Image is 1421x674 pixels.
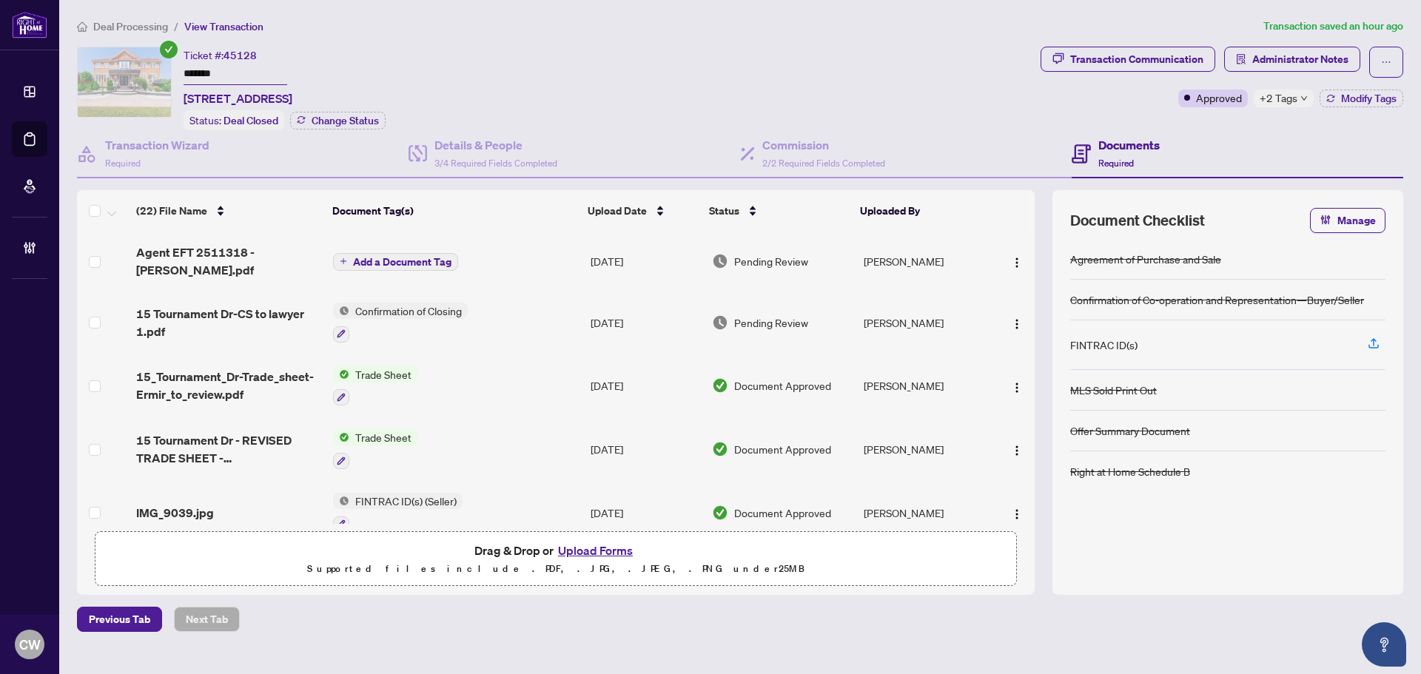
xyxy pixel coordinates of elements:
[136,243,321,279] span: Agent EFT 2511318 -[PERSON_NAME].pdf
[130,190,326,232] th: (22) File Name
[734,441,831,457] span: Document Approved
[333,252,458,271] button: Add a Document Tag
[1260,90,1297,107] span: +2 Tags
[434,158,557,169] span: 3/4 Required Fields Completed
[858,291,992,354] td: [PERSON_NAME]
[1098,136,1160,154] h4: Documents
[1224,47,1360,72] button: Administrator Notes
[349,303,468,319] span: Confirmation of Closing
[1011,257,1023,269] img: Logo
[1041,47,1215,72] button: Transaction Communication
[712,441,728,457] img: Document Status
[333,429,349,445] img: Status Icon
[585,291,706,354] td: [DATE]
[333,366,417,406] button: Status IconTrade Sheet
[326,190,582,232] th: Document Tag(s)
[136,431,321,467] span: 15 Tournament Dr - REVISED TRADE SHEET - [PERSON_NAME].pdf
[1005,374,1029,397] button: Logo
[582,190,703,232] th: Upload Date
[734,314,808,331] span: Pending Review
[290,112,386,129] button: Change Status
[1196,90,1242,106] span: Approved
[712,377,728,394] img: Document Status
[1070,463,1190,479] div: Right at Home Schedule B
[709,203,739,219] span: Status
[1362,622,1406,667] button: Open asap
[184,90,292,107] span: [STREET_ADDRESS]
[434,136,557,154] h4: Details & People
[1337,209,1376,232] span: Manage
[333,366,349,383] img: Status Icon
[89,607,150,631] span: Previous Tab
[353,257,451,267] span: Add a Document Tag
[136,203,207,219] span: (22) File Name
[585,232,706,291] td: [DATE]
[858,232,992,291] td: [PERSON_NAME]
[1005,311,1029,334] button: Logo
[105,136,209,154] h4: Transaction Wizard
[160,41,178,58] span: check-circle
[1070,47,1203,71] div: Transaction Communication
[1005,501,1029,525] button: Logo
[858,354,992,418] td: [PERSON_NAME]
[349,429,417,445] span: Trade Sheet
[333,493,463,533] button: Status IconFINTRAC ID(s) (Seller)
[174,18,178,35] li: /
[136,305,321,340] span: 15 Tournament Dr-CS to lawyer 1.pdf
[224,114,278,127] span: Deal Closed
[12,11,47,38] img: logo
[333,303,349,319] img: Status Icon
[105,158,141,169] span: Required
[136,368,321,403] span: 15_Tournament_Dr-Trade_sheet-Ermir_to_review.pdf
[19,634,41,655] span: CW
[136,504,214,522] span: IMG_9039.jpg
[762,136,885,154] h4: Commission
[224,49,257,62] span: 45128
[312,115,379,126] span: Change Status
[1252,47,1348,71] span: Administrator Notes
[1236,54,1246,64] span: solution
[1005,437,1029,461] button: Logo
[588,203,647,219] span: Upload Date
[554,541,637,560] button: Upload Forms
[184,20,263,33] span: View Transaction
[712,505,728,521] img: Document Status
[1011,382,1023,394] img: Logo
[333,429,417,469] button: Status IconTrade Sheet
[77,21,87,32] span: home
[712,253,728,269] img: Document Status
[184,110,284,130] div: Status:
[1070,422,1190,439] div: Offer Summary Document
[184,47,257,64] div: Ticket #:
[1005,249,1029,273] button: Logo
[1011,318,1023,330] img: Logo
[1310,208,1385,233] button: Manage
[1011,508,1023,520] img: Logo
[1263,18,1403,35] article: Transaction saved an hour ago
[78,47,171,117] img: IMG-W12222284_1.jpg
[1320,90,1403,107] button: Modify Tags
[1070,337,1138,353] div: FINTRAC ID(s)
[585,417,706,481] td: [DATE]
[734,377,831,394] span: Document Approved
[95,532,1016,587] span: Drag & Drop orUpload FormsSupported files include .PDF, .JPG, .JPEG, .PNG under25MB
[340,257,347,265] span: plus
[93,20,168,33] span: Deal Processing
[1070,210,1205,231] span: Document Checklist
[712,314,728,331] img: Document Status
[1098,158,1134,169] span: Required
[1341,93,1397,104] span: Modify Tags
[734,505,831,521] span: Document Approved
[585,354,706,418] td: [DATE]
[104,560,1007,578] p: Supported files include .PDF, .JPG, .JPEG, .PNG under 25 MB
[333,253,458,271] button: Add a Document Tag
[474,541,637,560] span: Drag & Drop or
[858,417,992,481] td: [PERSON_NAME]
[1070,382,1157,398] div: MLS Sold Print Out
[1011,445,1023,456] img: Logo
[1381,57,1391,67] span: ellipsis
[174,607,240,632] button: Next Tab
[1300,95,1308,102] span: down
[1070,251,1221,267] div: Agreement of Purchase and Sale
[703,190,854,232] th: Status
